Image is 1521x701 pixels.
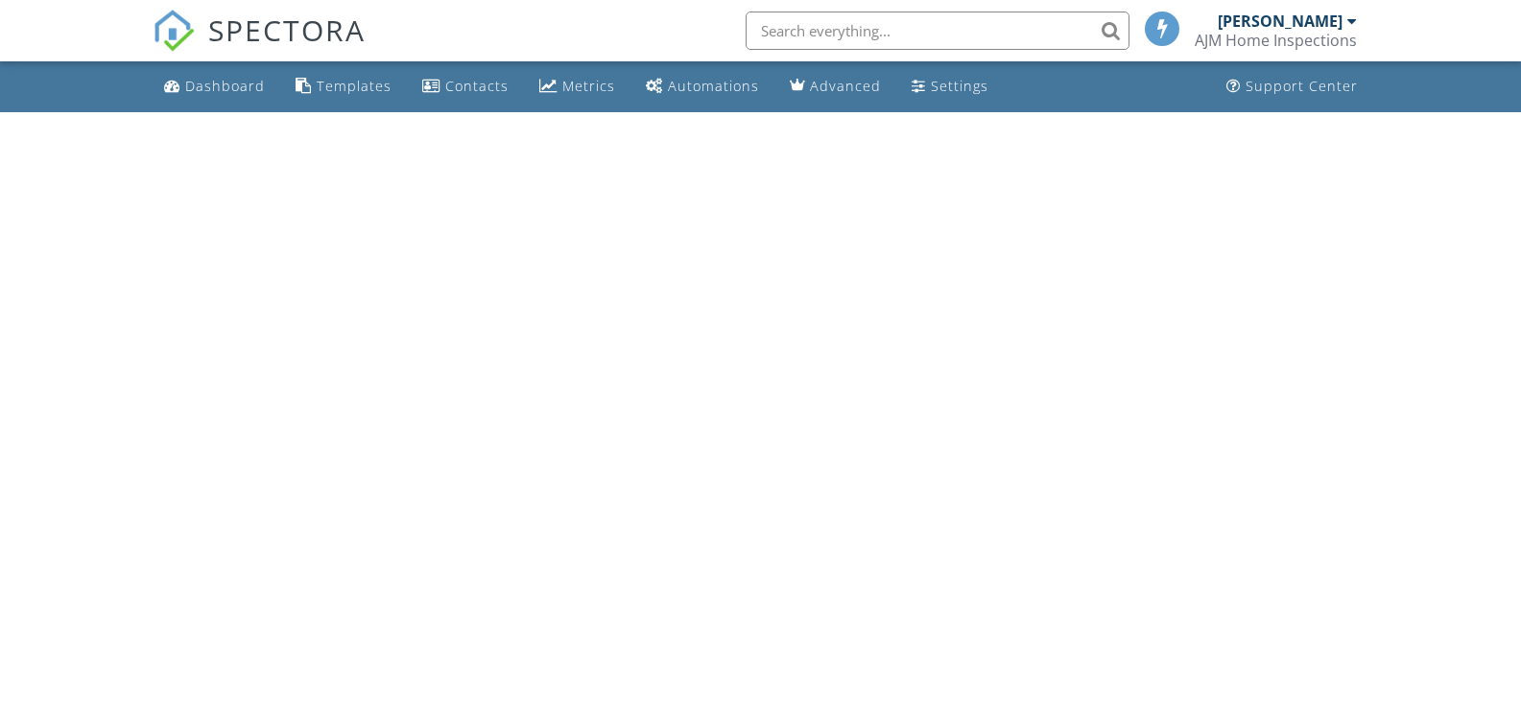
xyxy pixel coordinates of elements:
[185,77,265,95] div: Dashboard
[153,26,366,66] a: SPECTORA
[1219,69,1366,105] a: Support Center
[904,69,996,105] a: Settings
[782,69,889,105] a: Advanced
[931,77,988,95] div: Settings
[1195,31,1357,50] div: AJM Home Inspections
[1246,77,1358,95] div: Support Center
[562,77,615,95] div: Metrics
[746,12,1129,50] input: Search everything...
[317,77,392,95] div: Templates
[810,77,881,95] div: Advanced
[1218,12,1343,31] div: [PERSON_NAME]
[532,69,623,105] a: Metrics
[288,69,399,105] a: Templates
[156,69,273,105] a: Dashboard
[638,69,767,105] a: Automations (Basic)
[445,77,509,95] div: Contacts
[415,69,516,105] a: Contacts
[208,10,366,50] span: SPECTORA
[153,10,195,52] img: The Best Home Inspection Software - Spectora
[668,77,759,95] div: Automations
